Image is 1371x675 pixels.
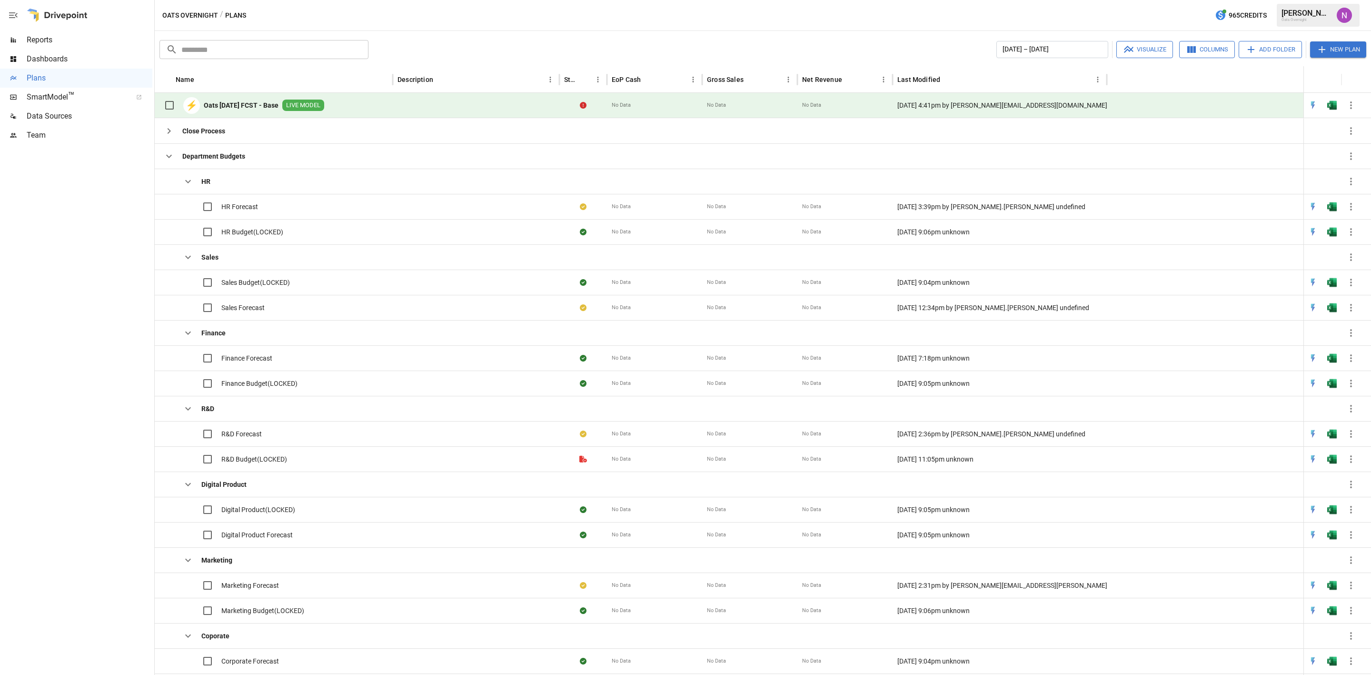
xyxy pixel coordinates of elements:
img: quick-edit-flash.b8aec18c.svg [1308,379,1318,388]
span: No Data [612,455,631,463]
span: No Data [802,582,821,589]
span: No Data [802,228,821,236]
span: No Data [802,531,821,539]
button: Gross Sales column menu [782,73,795,86]
span: No Data [802,657,821,665]
span: Marketing Forecast [221,581,279,590]
button: Sort [941,73,954,86]
span: Dashboards [27,53,152,65]
div: EoP Cash [612,76,641,83]
span: No Data [707,582,726,589]
div: [DATE] 9:06pm unknown [893,598,1107,623]
b: Digital Product [201,480,247,489]
span: No Data [612,304,631,312]
span: No Data [802,455,821,463]
img: g5qfjXmAAAAABJRU5ErkJggg== [1327,278,1337,287]
img: g5qfjXmAAAAABJRU5ErkJggg== [1327,303,1337,312]
div: Open in Quick Edit [1308,278,1318,287]
div: Open in Excel [1327,101,1337,110]
div: Open in Quick Edit [1308,429,1318,439]
div: Open in Quick Edit [1308,379,1318,388]
img: g5qfjXmAAAAABJRU5ErkJggg== [1327,581,1337,590]
button: Status column menu [591,73,605,86]
span: No Data [707,203,726,211]
div: Sync complete [580,278,586,287]
span: No Data [802,203,821,211]
span: No Data [802,430,821,438]
img: quick-edit-flash.b8aec18c.svg [1308,530,1318,540]
span: Sales Forecast [221,303,265,312]
div: Your plan has changes in Excel that are not reflected in the Drivepoint Data Warehouse, select "S... [580,303,586,312]
span: No Data [612,607,631,615]
span: No Data [707,657,726,665]
img: quick-edit-flash.b8aec18c.svg [1308,278,1318,287]
button: Sort [1347,73,1361,86]
div: Your plan has changes in Excel that are not reflected in the Drivepoint Data Warehouse, select "S... [580,581,586,590]
button: Description column menu [544,73,557,86]
div: Your plan has changes in Excel that are not reflected in the Drivepoint Data Warehouse, select "S... [580,429,586,439]
img: g5qfjXmAAAAABJRU5ErkJggg== [1327,227,1337,237]
img: g5qfjXmAAAAABJRU5ErkJggg== [1327,353,1337,363]
button: Net Revenue column menu [877,73,890,86]
img: g5qfjXmAAAAABJRU5ErkJggg== [1327,505,1337,514]
div: [DATE] 9:05pm unknown [893,371,1107,396]
span: R&D Budget(LOCKED) [221,454,287,464]
span: No Data [612,531,631,539]
span: R&D Forecast [221,429,262,439]
span: No Data [612,228,631,236]
span: No Data [612,430,631,438]
span: No Data [707,380,726,387]
div: [PERSON_NAME] [1282,9,1331,18]
img: Nina McKinney [1337,8,1352,23]
b: Coporate [201,631,229,641]
span: No Data [707,455,726,463]
button: Sort [642,73,655,86]
button: Sort [578,73,591,86]
span: Data Sources [27,111,152,122]
span: No Data [802,607,821,615]
img: quick-edit-flash.b8aec18c.svg [1308,202,1318,212]
button: [DATE] – [DATE] [996,41,1108,58]
img: quick-edit-flash.b8aec18c.svg [1308,353,1318,363]
div: Open in Excel [1327,227,1337,237]
div: Open in Excel [1327,454,1337,464]
button: Sort [843,73,856,86]
button: Sort [434,73,447,86]
div: Open in Excel [1327,581,1337,590]
span: No Data [802,304,821,312]
img: g5qfjXmAAAAABJRU5ErkJggg== [1327,530,1337,540]
img: quick-edit-flash.b8aec18c.svg [1308,656,1318,666]
div: Open in Quick Edit [1308,530,1318,540]
span: No Data [707,228,726,236]
div: Open in Quick Edit [1308,101,1318,110]
span: Plans [27,72,152,84]
span: Corporate Forecast [221,656,279,666]
button: Last Modified column menu [1091,73,1104,86]
div: Open in Excel [1327,429,1337,439]
div: [DATE] 2:36pm by [PERSON_NAME].[PERSON_NAME] undefined [893,421,1107,446]
span: HR Forecast [221,202,258,212]
span: No Data [612,506,631,514]
div: [DATE] 9:05pm unknown [893,522,1107,547]
img: quick-edit-flash.b8aec18c.svg [1308,581,1318,590]
img: g5qfjXmAAAAABJRU5ErkJggg== [1327,656,1337,666]
b: Oats [DATE] FCST - Base [204,101,278,110]
div: / [220,10,223,21]
img: quick-edit-flash.b8aec18c.svg [1308,101,1318,110]
div: Last Modified [897,76,940,83]
span: No Data [612,279,631,286]
div: Description [397,76,433,83]
span: No Data [612,582,631,589]
div: Net Revenue [802,76,842,83]
b: Department Budgets [182,151,245,161]
span: Team [27,130,152,141]
span: No Data [707,354,726,362]
div: [DATE] 4:41pm by [PERSON_NAME][EMAIL_ADDRESS][DOMAIN_NAME] undefined [893,93,1107,118]
button: Oats Overnight [162,10,218,21]
span: HR Budget(LOCKED) [221,227,283,237]
b: Finance [201,328,226,338]
span: ™ [68,90,75,102]
img: quick-edit-flash.b8aec18c.svg [1308,606,1318,615]
button: Nina McKinney [1331,2,1358,29]
img: g5qfjXmAAAAABJRU5ErkJggg== [1327,101,1337,110]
